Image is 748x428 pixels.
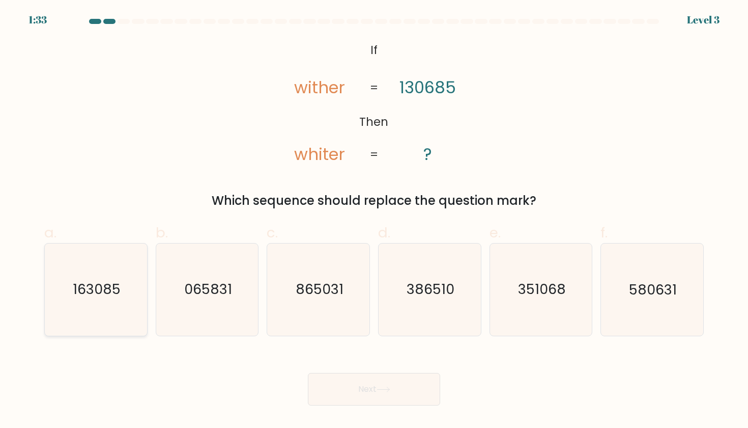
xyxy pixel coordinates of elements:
[73,280,121,299] text: 163085
[687,12,720,28] div: Level 3
[490,223,501,243] span: e.
[424,143,433,166] tspan: ?
[370,146,378,163] tspan: =
[308,373,440,406] button: Next
[370,79,378,96] tspan: =
[156,223,168,243] span: b.
[370,42,378,58] tspan: If
[407,280,454,299] text: 386510
[50,192,698,210] div: Which sequence should replace the question mark?
[270,39,478,167] svg: @import url('[URL][DOMAIN_NAME]);
[600,223,608,243] span: f.
[629,280,677,299] text: 580631
[400,76,456,99] tspan: 130685
[359,114,388,130] tspan: Then
[295,280,343,299] text: 865031
[184,280,232,299] text: 065831
[518,280,566,299] text: 351068
[44,223,56,243] span: a.
[28,12,47,28] div: 1:33
[267,223,278,243] span: c.
[295,143,346,166] tspan: whiter
[295,76,346,99] tspan: wither
[378,223,390,243] span: d.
